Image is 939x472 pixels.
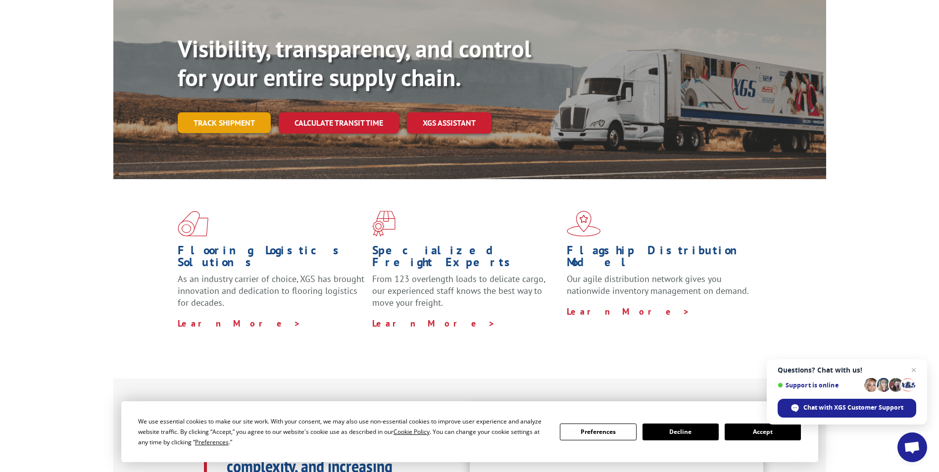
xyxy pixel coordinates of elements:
[778,399,916,418] div: Chat with XGS Customer Support
[897,432,927,462] div: Open chat
[642,424,719,440] button: Decline
[778,366,916,374] span: Questions? Chat with us!
[567,273,749,296] span: Our agile distribution network gives you nationwide inventory management on demand.
[178,244,365,273] h1: Flooring Logistics Solutions
[372,211,395,236] img: xgs-icon-focused-on-flooring-red
[178,33,531,93] b: Visibility, transparency, and control for your entire supply chain.
[567,211,601,236] img: xgs-icon-flagship-distribution-model-red
[178,112,271,133] a: Track shipment
[567,306,690,317] a: Learn More >
[372,273,559,317] p: From 123 overlength loads to delicate cargo, our experienced staff knows the best way to move you...
[908,364,920,376] span: Close chat
[178,211,208,236] img: xgs-icon-total-supply-chain-intelligence-red
[803,403,903,412] span: Chat with XGS Customer Support
[407,112,492,134] a: XGS ASSISTANT
[195,438,229,446] span: Preferences
[121,401,818,462] div: Cookie Consent Prompt
[560,424,636,440] button: Preferences
[567,244,754,273] h1: Flagship Distribution Model
[372,244,559,273] h1: Specialized Freight Experts
[725,424,801,440] button: Accept
[394,427,430,436] span: Cookie Policy
[138,416,548,447] div: We use essential cookies to make our site work. With your consent, we may also use non-essential ...
[279,112,399,134] a: Calculate transit time
[178,318,301,329] a: Learn More >
[178,273,364,308] span: As an industry carrier of choice, XGS has brought innovation and dedication to flooring logistics...
[778,381,861,389] span: Support is online
[372,318,495,329] a: Learn More >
